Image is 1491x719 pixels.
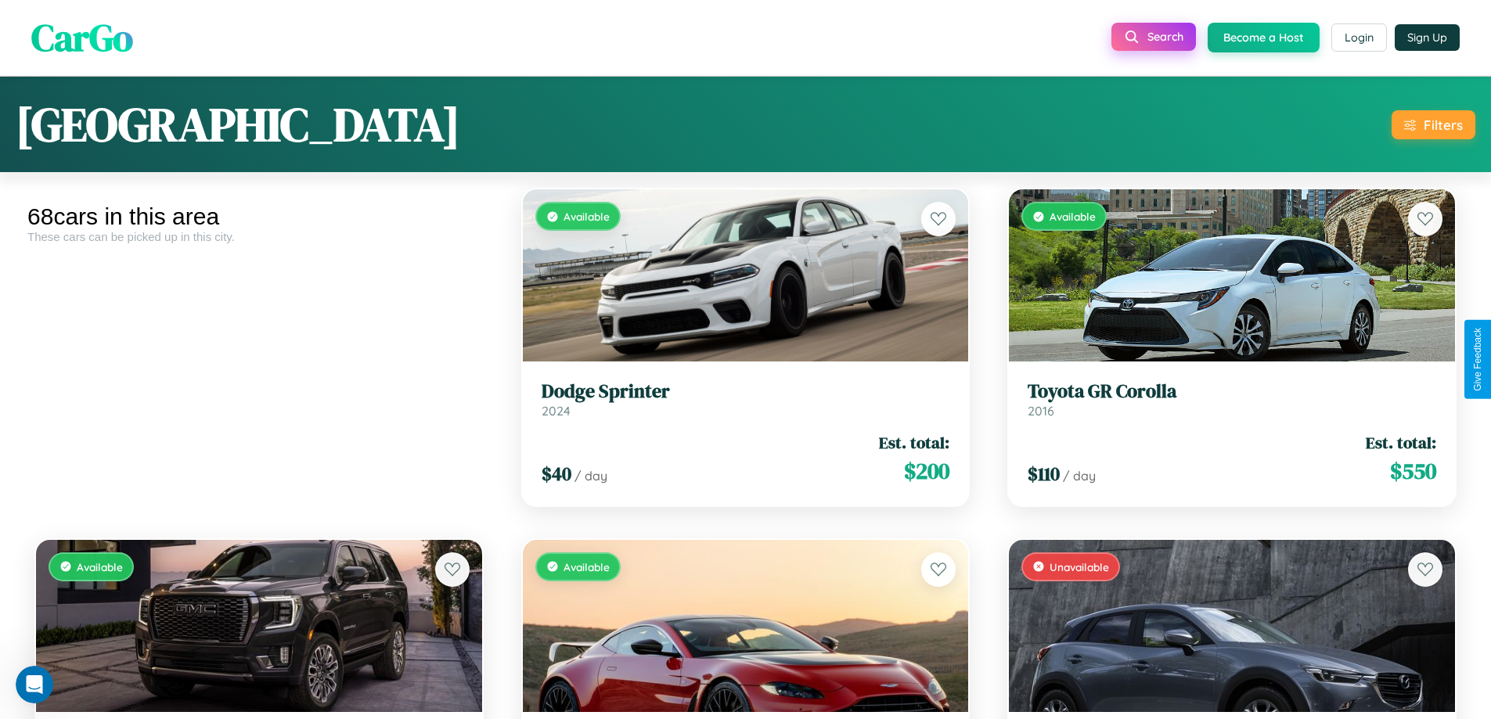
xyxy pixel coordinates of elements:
div: These cars can be picked up in this city. [27,230,491,243]
h3: Dodge Sprinter [542,380,950,403]
span: CarGo [31,12,133,63]
a: Toyota GR Corolla2016 [1028,380,1436,419]
button: Become a Host [1208,23,1320,52]
span: Unavailable [1050,560,1109,573]
span: Est. total: [879,431,949,454]
span: $ 40 [542,461,571,487]
div: Give Feedback [1472,328,1483,391]
span: $ 110 [1028,461,1060,487]
button: Search [1111,23,1196,51]
a: Dodge Sprinter2024 [542,380,950,419]
span: 2016 [1028,403,1054,419]
span: Available [77,560,123,573]
span: / day [574,468,607,484]
iframe: Intercom live chat [16,666,53,703]
button: Filters [1392,110,1475,139]
span: / day [1063,468,1096,484]
span: Available [564,560,610,573]
span: 2024 [542,403,571,419]
span: $ 550 [1390,455,1436,487]
span: Search [1147,30,1183,44]
button: Login [1331,23,1387,52]
button: Sign Up [1395,24,1460,51]
span: $ 200 [904,455,949,487]
span: Available [564,210,610,223]
span: Available [1050,210,1096,223]
h3: Toyota GR Corolla [1028,380,1436,403]
div: Filters [1424,117,1463,133]
h1: [GEOGRAPHIC_DATA] [16,92,460,156]
div: 68 cars in this area [27,203,491,230]
span: Est. total: [1366,431,1436,454]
